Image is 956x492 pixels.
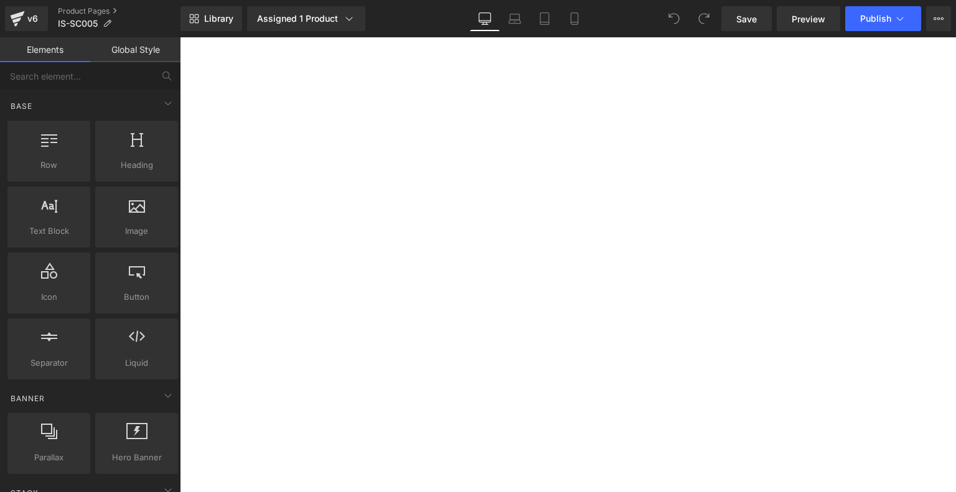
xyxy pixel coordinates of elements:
[777,6,840,31] a: Preview
[257,12,355,25] div: Assigned 1 Product
[99,356,174,369] span: Liquid
[90,37,180,62] a: Global Style
[9,392,46,404] span: Banner
[5,6,48,31] a: v6
[204,13,233,24] span: Library
[11,290,87,304] span: Icon
[11,225,87,238] span: Text Block
[470,6,500,31] a: Desktop
[99,290,174,304] span: Button
[99,225,174,238] span: Image
[530,6,560,31] a: Tablet
[11,356,87,369] span: Separator
[180,6,242,31] a: New Library
[58,19,98,29] span: IS-SC005
[662,6,687,31] button: Undo
[99,159,174,172] span: Heading
[58,6,180,16] a: Product Pages
[99,451,174,464] span: Hero Banner
[25,11,40,27] div: v6
[9,100,34,112] span: Base
[845,6,921,31] button: Publish
[926,6,951,31] button: More
[792,12,825,26] span: Preview
[691,6,716,31] button: Redo
[560,6,589,31] a: Mobile
[11,159,87,172] span: Row
[11,451,87,464] span: Parallax
[860,14,891,24] span: Publish
[500,6,530,31] a: Laptop
[736,12,757,26] span: Save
